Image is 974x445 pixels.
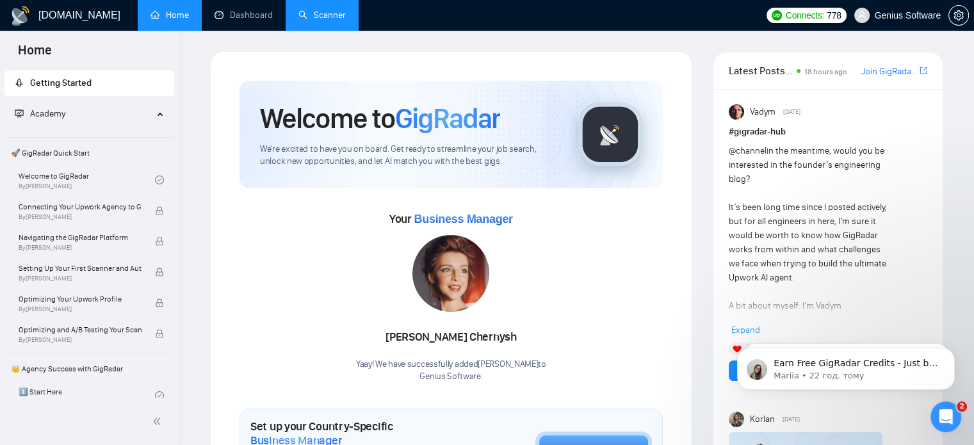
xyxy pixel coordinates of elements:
[389,212,513,226] span: Your
[749,412,774,426] span: Korlan
[155,268,164,277] span: lock
[948,10,969,20] a: setting
[15,78,24,87] span: rocket
[155,175,164,184] span: check-circle
[948,5,969,26] button: setting
[298,10,346,20] a: searchScanner
[19,293,142,305] span: Optimizing Your Upwork Profile
[729,63,793,79] span: Latest Posts from the GigRadar Community
[30,108,65,119] span: Academy
[729,412,744,427] img: Korlan
[920,65,927,77] a: export
[155,329,164,338] span: lock
[260,143,558,168] span: We're excited to have you on board. Get ready to streamline your job search, unlock new opportuni...
[19,200,142,213] span: Connecting Your Upwork Agency to GigRadar
[260,101,500,136] h1: Welcome to
[152,415,165,428] span: double-left
[861,65,917,79] a: Join GigRadar Slack Community
[857,11,866,20] span: user
[56,37,221,353] span: Earn Free GigRadar Credits - Just by Sharing Your Story! 💬 Want more credits for sending proposal...
[414,213,512,225] span: Business Manager
[10,6,31,26] img: logo
[356,359,546,383] div: Yaay! We have successfully added [PERSON_NAME] to
[155,237,164,246] span: lock
[395,101,500,136] span: GigRadar
[783,106,800,118] span: [DATE]
[6,356,173,382] span: 👑 Agency Success with GigRadar
[19,275,142,282] span: By [PERSON_NAME]
[930,401,961,432] iframe: Intercom live chat
[19,166,155,194] a: Welcome to GigRadarBy[PERSON_NAME]
[8,41,62,68] span: Home
[19,262,142,275] span: Setting Up Your First Scanner and Auto-Bidder
[729,104,744,120] img: Vadym
[949,10,968,20] span: setting
[827,8,841,22] span: 778
[356,371,546,383] p: Genius Software .
[804,67,847,76] span: 18 hours ago
[56,49,221,61] p: Message from Mariia, sent 22 год. тому
[19,213,142,221] span: By [PERSON_NAME]
[749,105,775,119] span: Vadym
[215,10,273,20] a: dashboardDashboard
[19,323,142,336] span: Optimizing and A/B Testing Your Scanner for Better Results
[772,10,782,20] img: upwork-logo.png
[155,298,164,307] span: lock
[957,401,967,412] span: 2
[30,77,92,88] span: Getting Started
[19,231,142,244] span: Navigating the GigRadar Platform
[920,65,927,76] span: export
[729,145,767,156] span: @channel
[19,244,142,252] span: By [PERSON_NAME]
[150,10,189,20] a: homeHome
[783,414,800,425] span: [DATE]
[15,109,24,118] span: fund-projection-screen
[15,108,65,119] span: Academy
[578,102,642,166] img: gigradar-logo.png
[155,206,164,215] span: lock
[19,336,142,344] span: By [PERSON_NAME]
[6,140,173,166] span: 🚀 GigRadar Quick Start
[155,391,164,400] span: check-circle
[412,235,489,312] img: 1686131209112-4.jpg
[4,70,174,96] li: Getting Started
[19,382,155,410] a: 1️⃣ Start Here
[786,8,824,22] span: Connects:
[729,125,927,139] h1: # gigradar-hub
[356,327,546,348] div: [PERSON_NAME] Chernysh
[19,305,142,313] span: By [PERSON_NAME]
[718,321,974,410] iframe: Intercom notifications повідомлення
